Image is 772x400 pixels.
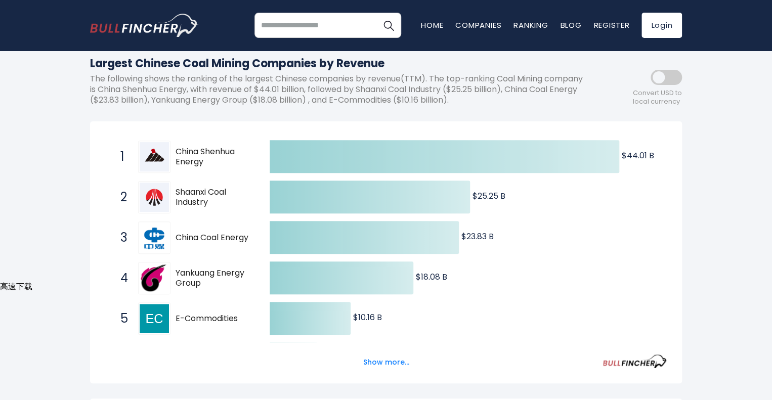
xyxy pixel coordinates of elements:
a: Register [593,20,629,30]
span: 5 [115,310,125,327]
span: China Shenhua Energy [176,147,252,168]
button: Show more... [357,354,415,371]
img: Yankuang Energy Group [140,264,169,292]
a: Home [421,20,443,30]
button: Search [376,13,401,38]
a: Blog [560,20,581,30]
span: Convert USD to local currency [633,89,682,106]
span: 4 [115,270,125,287]
img: E-Commodities [140,304,169,333]
a: Login [641,13,682,38]
img: China Shenhua Energy [140,142,169,171]
span: E-Commodities [176,314,252,324]
a: Ranking [513,20,548,30]
p: The following shows the ranking of the largest Chinese companies by revenue(TTM). The top-ranking... [90,74,591,105]
span: 3 [115,229,125,246]
span: China Coal Energy [176,233,252,243]
text: $18.08 B [416,271,447,283]
a: Go to homepage [90,14,199,37]
text: $23.83 B [461,231,494,242]
span: Yankuang Energy Group [176,268,252,289]
text: $44.01 B [622,150,654,161]
img: bullfincher logo [90,14,199,37]
span: 2 [115,189,125,206]
img: China Coal Energy [140,226,169,250]
span: Shaanxi Coal Industry [176,187,252,208]
text: $10.16 B [353,312,382,323]
a: Companies [455,20,501,30]
span: 1 [115,148,125,165]
img: Shaanxi Coal Industry [140,183,169,212]
text: $25.25 B [473,190,505,202]
h1: Largest Chinese Coal Mining Companies by Revenue [90,55,591,72]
